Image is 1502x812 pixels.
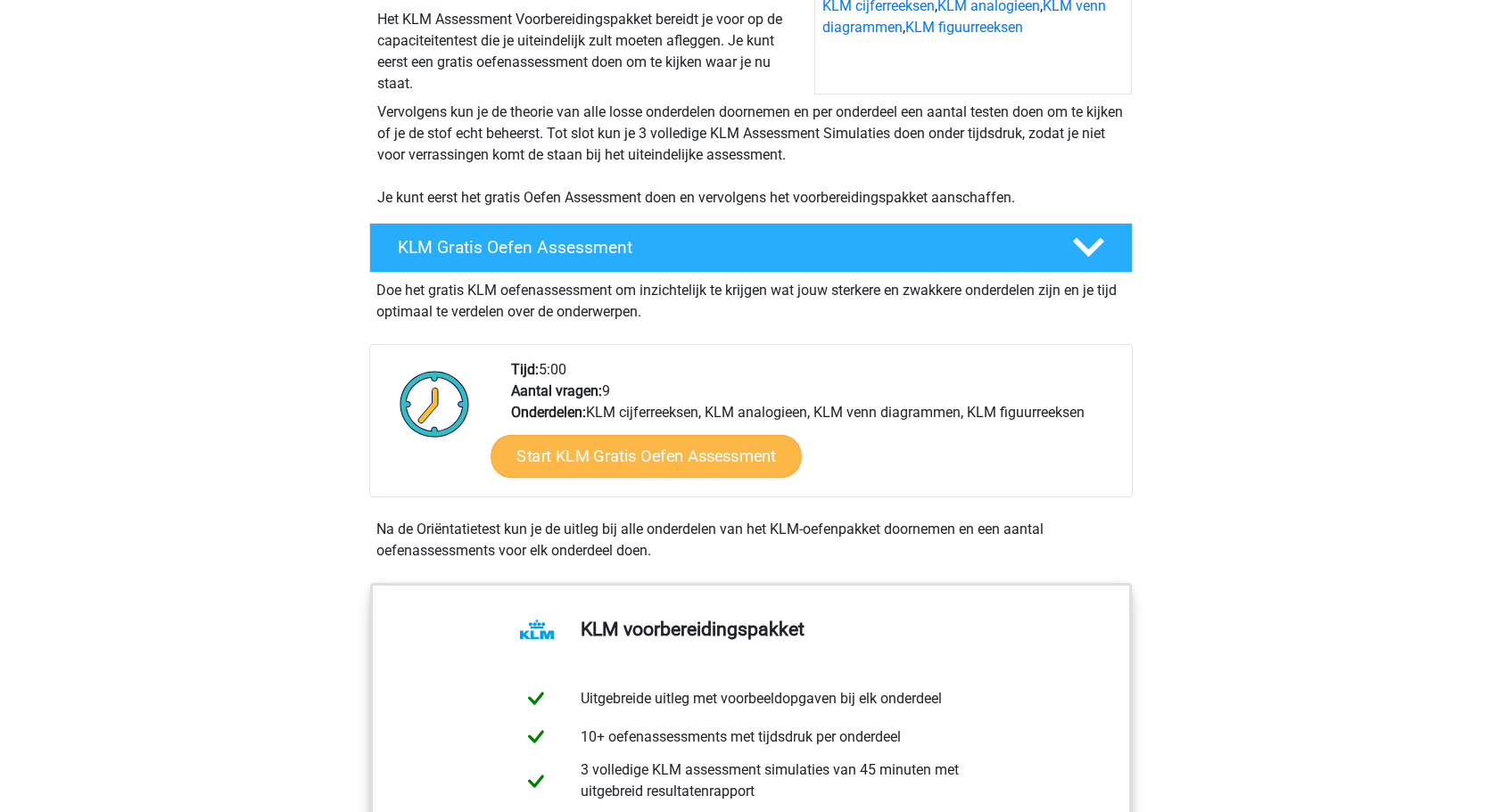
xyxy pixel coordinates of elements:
[511,382,602,399] b: Aantal vragen:
[511,404,586,421] b: Onderdelen:
[369,273,1133,323] div: Doe het gratis KLM oefenassessment om inzichtelijk te krijgen wat jouw sterkere en zwakkere onder...
[498,359,1131,496] div: 5:00 9 KLM cijferreeksen, KLM analogieen, KLM venn diagrammen, KLM figuurreeksen
[398,237,1044,258] h4: KLM Gratis Oefen Assessment
[370,102,1132,209] div: Vervolgens kun je de theorie van alle losse onderdelen doornemen en per onderdeel een aantal test...
[362,223,1140,273] a: KLM Gratis Oefen Assessment
[905,19,1023,36] a: KLM figuurreeksen
[390,359,480,448] img: Klok
[511,361,539,378] b: Tijd:
[369,519,1133,562] div: Na de Oriëntatietest kun je de uitleg bij alle onderdelen van het KLM-oefenpakket doornemen en ee...
[491,434,801,477] a: Start KLM Gratis Oefen Assessment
